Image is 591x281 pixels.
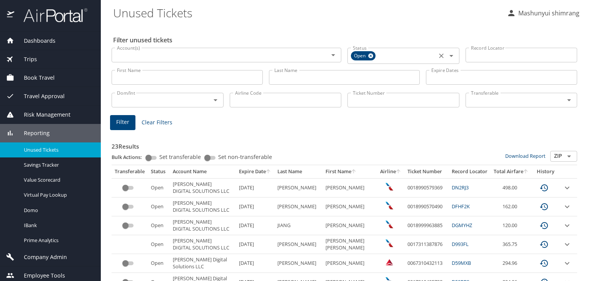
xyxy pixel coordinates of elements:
td: Open [148,197,170,216]
td: [PERSON_NAME] [274,197,322,216]
td: [PERSON_NAME] [274,178,322,197]
span: Set non-transferable [218,154,272,160]
td: [PERSON_NAME] DIGITAL SOLUTIONS LLC [170,197,236,216]
div: Open [351,51,376,60]
td: [DATE] [236,178,274,197]
button: sort [523,169,529,174]
span: Employee Tools [14,271,65,280]
td: [PERSON_NAME] [322,178,377,197]
th: Expire Date [236,165,274,178]
button: Open [328,50,339,60]
button: sort [351,169,357,174]
span: IBank [24,222,92,229]
td: 0017311387876 [404,235,449,254]
span: Reporting [14,129,50,137]
td: 0018990579369 [404,178,449,197]
td: [PERSON_NAME] Digital Solutions LLC [170,254,236,273]
button: expand row [563,240,572,249]
button: Open [446,50,457,61]
td: [DATE] [236,254,274,273]
td: 0018990570490 [404,197,449,216]
button: sort [266,169,271,174]
td: [PERSON_NAME] [274,254,322,273]
span: Prime Analytics [24,237,92,244]
div: Transferable [115,168,145,175]
th: First Name [322,165,377,178]
td: [PERSON_NAME] DIGITAL SOLUTIONS LLC [170,216,236,235]
button: Clear Filters [139,115,175,130]
td: Open [148,235,170,254]
th: Total Airfare [491,165,532,178]
span: Travel Approval [14,92,65,100]
th: Status [148,165,170,178]
h1: Unused Tickets [113,1,501,25]
a: Download Report [505,152,546,159]
td: [DATE] [236,235,274,254]
td: 0018999963885 [404,216,449,235]
img: Delta Airlines [386,258,393,266]
span: Filter [116,117,129,127]
td: [DATE] [236,197,274,216]
td: 120.00 [491,216,532,235]
td: Open [148,254,170,273]
th: Last Name [274,165,322,178]
td: Open [148,178,170,197]
span: Company Admin [14,253,67,261]
td: 294.96 [491,254,532,273]
img: American Airlines [386,221,393,228]
button: expand row [563,221,572,230]
td: [PERSON_NAME] DIGITAL SOLUTIONS LLC [170,235,236,254]
td: JIANG [274,216,322,235]
th: Account Name [170,165,236,178]
span: Book Travel [14,74,55,82]
a: DN2RJ3 [452,184,469,191]
span: Domo [24,207,92,214]
button: Open [564,151,574,162]
span: Set transferable [159,154,201,160]
img: airportal-logo.png [15,8,87,23]
span: Value Scorecard [24,176,92,184]
td: [PERSON_NAME] [322,216,377,235]
button: expand row [563,259,572,268]
p: Mashunyui shimrang [516,8,579,18]
img: American Airlines [386,202,393,209]
span: Open [351,52,370,60]
span: Dashboards [14,37,55,45]
th: Ticket Number [404,165,449,178]
img: American Airlines [386,183,393,191]
td: Open [148,216,170,235]
a: D59MXB [452,259,471,266]
a: DFHF2K [452,203,470,210]
span: Unused Tickets [24,146,92,154]
span: Trips [14,55,37,64]
th: Airline [377,165,404,178]
img: icon-airportal.png [7,8,15,23]
td: 498.00 [491,178,532,197]
span: Risk Management [14,110,70,119]
h2: Filter unused tickets [113,34,579,46]
button: sort [396,169,401,174]
span: Clear Filters [142,118,172,127]
button: expand row [563,202,572,211]
td: [PERSON_NAME] [PERSON_NAME] [322,235,377,254]
td: 365.75 [491,235,532,254]
td: [PERSON_NAME] [274,235,322,254]
td: 0067310432113 [404,254,449,273]
button: expand row [563,183,572,192]
a: D993FL [452,241,469,248]
td: [DATE] [236,216,274,235]
button: Open [564,95,574,105]
button: Clear [436,50,447,61]
p: Bulk Actions: [112,154,148,161]
th: History [532,165,559,178]
td: 162.00 [491,197,532,216]
th: Record Locator [449,165,491,178]
button: Filter [110,115,135,130]
a: DGMYHZ [452,222,472,229]
button: Mashunyui shimrang [504,6,583,20]
span: Savings Tracker [24,161,92,169]
td: [PERSON_NAME] [322,197,377,216]
h3: 23 Results [112,137,577,151]
img: American Airlines [386,239,393,247]
td: [PERSON_NAME] [322,254,377,273]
